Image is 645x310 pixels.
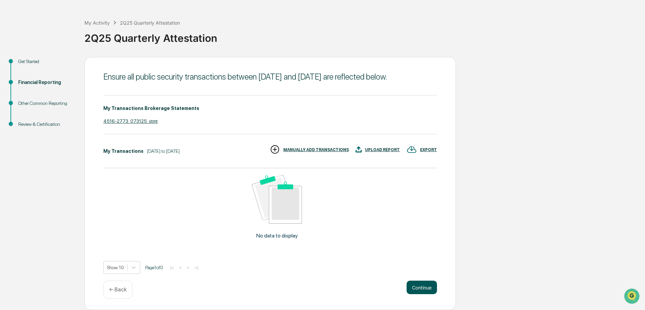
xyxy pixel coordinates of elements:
[23,52,111,58] div: Start new chat
[18,121,74,128] div: Review & Certification
[18,31,111,38] input: Clear
[7,14,123,25] p: How can we help?
[7,52,19,64] img: 1746055101610-c473b297-6a78-478c-a979-82029cc54cd1
[4,95,45,107] a: 🔎Data Lookup
[18,100,74,107] div: Other Common Reporting
[168,265,176,271] button: |<
[252,175,302,224] img: No data
[356,144,362,154] img: UPLOAD REPORT
[84,27,642,44] div: 2Q25 Quarterly Attestation
[67,114,82,119] span: Pylon
[103,148,144,154] div: My Transactions
[14,98,43,105] span: Data Lookup
[103,106,199,111] div: My Transactions Brokerage Statements
[120,20,180,26] div: 2Q25 Quarterly Attestation
[192,265,200,271] button: >|
[23,58,85,64] div: We're available if you need us!
[103,72,437,82] div: Ensure all public security transactions between [DATE] and [DATE] are reflected below.
[84,20,110,26] div: My Activity
[14,85,44,92] span: Preclearance
[177,265,184,271] button: <
[283,147,349,152] div: MANUALLY ADD TRANSACTIONS
[407,144,417,154] img: EXPORT
[147,148,180,154] div: [DATE] to [DATE]
[49,86,54,91] div: 🗄️
[18,58,74,65] div: Get Started
[7,98,12,104] div: 🔎
[365,147,400,152] div: UPLOAD REPORT
[4,82,46,94] a: 🖐️Preclearance
[103,118,437,124] div: 4516-2773_073125_stmt
[7,86,12,91] div: 🖐️
[407,281,437,294] button: Continue
[48,114,82,119] a: Powered byPylon
[56,85,84,92] span: Attestations
[109,286,127,293] p: ← Back
[46,82,86,94] a: 🗄️Attestations
[145,265,163,270] span: Page 1 of 0
[185,265,191,271] button: >
[270,144,280,154] img: MANUALLY ADD TRANSACTIONS
[256,232,298,239] p: No data to display
[623,288,642,306] iframe: Open customer support
[420,147,437,152] div: EXPORT
[18,79,74,86] div: Financial Reporting
[115,54,123,62] button: Start new chat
